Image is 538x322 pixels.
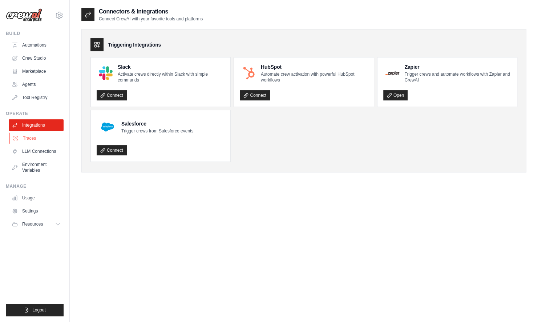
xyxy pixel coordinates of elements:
[9,79,64,90] a: Agents
[32,307,46,313] span: Logout
[99,7,203,16] h2: Connectors & Integrations
[9,119,64,131] a: Integrations
[99,118,116,136] img: Salesforce Logo
[6,31,64,36] div: Build
[9,218,64,230] button: Resources
[404,63,511,71] h4: Zapier
[9,39,64,51] a: Automations
[9,92,64,103] a: Tool Registry
[118,71,224,83] p: Activate crews directly within Slack with simple commands
[6,8,42,22] img: Logo
[242,66,256,80] img: HubSpot Logo
[9,132,64,144] a: Traces
[261,63,368,71] h4: HubSpot
[9,159,64,176] a: Environment Variables
[9,146,64,157] a: LLM Connections
[121,128,193,134] p: Trigger crews from Salesforce events
[385,71,400,75] img: Zapier Logo
[108,41,161,48] h3: Triggering Integrations
[6,111,64,116] div: Operate
[121,120,193,127] h4: Salesforce
[9,65,64,77] a: Marketplace
[404,71,511,83] p: Trigger crews and automate workflows with Zapier and CrewAI
[22,221,43,227] span: Resources
[9,205,64,217] a: Settings
[99,66,113,80] img: Slack Logo
[261,71,368,83] p: Automate crew activation with powerful HubSpot workflows
[6,304,64,316] button: Logout
[118,63,224,71] h4: Slack
[99,16,203,22] p: Connect CrewAI with your favorite tools and platforms
[9,192,64,204] a: Usage
[97,145,127,155] a: Connect
[383,90,408,100] a: Open
[240,90,270,100] a: Connect
[9,52,64,64] a: Crew Studio
[6,183,64,189] div: Manage
[97,90,127,100] a: Connect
